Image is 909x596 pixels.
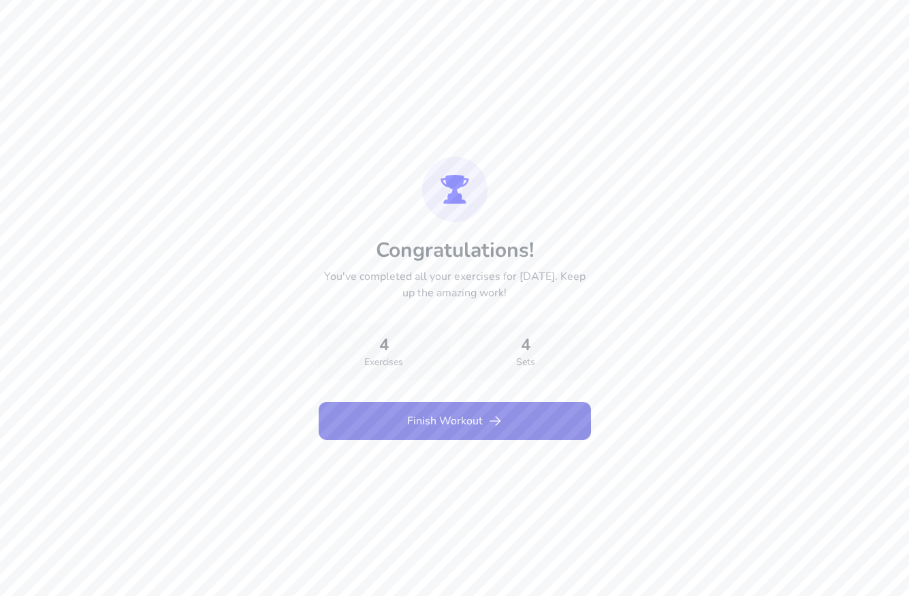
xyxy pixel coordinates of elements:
[319,268,591,301] p: You've completed all your exercises for [DATE]. Keep up the amazing work!
[471,334,580,356] div: 4
[330,356,438,369] div: Exercises
[319,402,591,440] button: Finish Workout
[319,238,591,263] h2: Congratulations!
[330,334,438,356] div: 4
[471,356,580,369] div: Sets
